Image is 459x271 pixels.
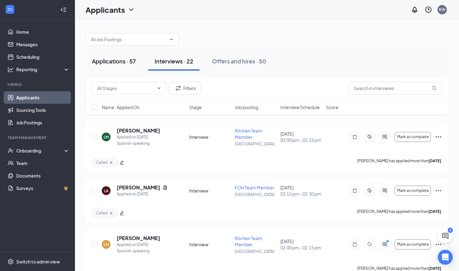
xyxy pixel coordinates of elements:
h5: [PERSON_NAME] [117,235,160,242]
div: Switch to admin view [16,258,60,265]
svg: Note [351,242,358,247]
svg: ChevronDown [127,6,135,13]
svg: Tag [366,242,373,247]
input: Search in interviews [348,82,442,94]
div: KW [439,7,445,12]
div: Offers and hires · 50 [212,57,266,65]
span: Name · Applied On [102,104,140,110]
span: Called [96,210,107,216]
div: Applications · 57 [92,57,136,65]
p: [PERSON_NAME] has applied more than . [357,266,442,271]
span: Stage [189,104,202,110]
svg: ChatActive [442,232,449,240]
div: Spanish-speaking [117,248,160,254]
div: Open Intercom Messenger [438,250,453,265]
a: Team [16,157,70,169]
div: [DATE] [280,184,322,197]
svg: PrimaryDot [385,239,392,244]
div: 2 [448,228,453,233]
span: 02:00 pm - 02:15 pm [280,244,322,251]
svg: ActiveChat [381,134,388,139]
h5: [PERSON_NAME] [117,127,160,134]
svg: ActiveChat [381,188,388,193]
a: Sourcing Tools [16,104,70,116]
div: Interview [189,188,231,194]
p: [GEOGRAPHIC_DATA] [235,192,277,197]
span: Job posting [235,104,258,110]
div: LA [104,188,108,193]
a: Applicants [16,91,70,104]
svg: Cross [109,160,114,165]
svg: Filter [175,84,182,92]
div: Hiring [7,82,68,87]
svg: Cross [109,211,114,216]
span: Mark as complete [397,242,429,247]
div: Applied on [DATE] [117,134,160,140]
span: edit [120,211,124,215]
svg: Ellipses [435,241,442,248]
span: Score [326,104,338,110]
svg: ActiveChat [381,242,388,247]
span: Interview Schedule [280,104,320,110]
div: Interview [189,241,231,248]
a: SurveysCrown [16,182,70,194]
svg: Notifications [411,6,418,13]
svg: Ellipses [435,133,442,141]
svg: QuestionInfo [425,6,432,13]
svg: MagnifyingGlass [432,86,437,91]
p: [GEOGRAPHIC_DATA] [235,249,277,254]
p: [PERSON_NAME] has applied more than . [357,158,442,167]
p: [GEOGRAPHIC_DATA] [235,141,277,147]
b: [DATE] [428,158,441,163]
span: 02:00 pm - 02:15 pm [280,137,322,143]
svg: Analysis [7,66,14,73]
div: Spanish-speaking [117,140,160,147]
svg: Document [163,185,168,190]
span: Kitchen Team Member [235,128,262,140]
div: Applied on [DATE] [117,191,168,197]
div: LM [104,242,109,247]
svg: Ellipses [435,187,442,194]
b: [DATE] [428,266,441,271]
div: Interviews · 22 [155,57,193,65]
svg: Note [351,134,358,139]
button: Mark as complete [395,132,431,142]
a: Documents [16,169,70,182]
button: Filter Filters [169,82,201,94]
span: Kitchen Team Member [235,235,262,247]
span: Mark as complete [397,135,429,139]
div: [DATE] [280,131,322,143]
span: Called [96,160,107,165]
svg: ActiveTag [366,188,373,193]
span: Mark as complete [397,188,429,193]
div: Interview [189,134,231,140]
svg: ChevronDown [169,37,174,42]
div: Applied on [DATE] [117,242,160,248]
span: 02:15 pm - 02:30 pm [280,191,322,197]
svg: Settings [7,258,14,265]
button: Mark as complete [395,239,431,249]
button: Mark as complete [395,186,431,196]
svg: WorkstreamLogo [7,6,13,13]
a: Scheduling [16,51,70,63]
div: Onboarding [16,148,64,154]
span: edit [120,160,124,165]
svg: UserCheck [7,148,14,154]
div: LM [104,134,109,140]
p: [PERSON_NAME] has applied more than . [357,209,442,217]
div: Reporting [16,66,70,73]
h5: [PERSON_NAME] [117,184,160,191]
input: All Job Postings [91,36,166,43]
svg: ChevronDown [156,86,161,91]
span: FOH Team Member [235,185,274,190]
svg: Note [351,188,358,193]
div: [DATE] [280,238,322,251]
button: ChatActive [438,228,453,243]
div: Team Management [7,135,68,140]
a: Home [16,26,70,38]
svg: Collapse [60,7,67,13]
a: Job Postings [16,116,70,129]
svg: ActiveTag [366,134,373,139]
b: [DATE] [428,209,441,214]
a: Messages [16,38,70,51]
